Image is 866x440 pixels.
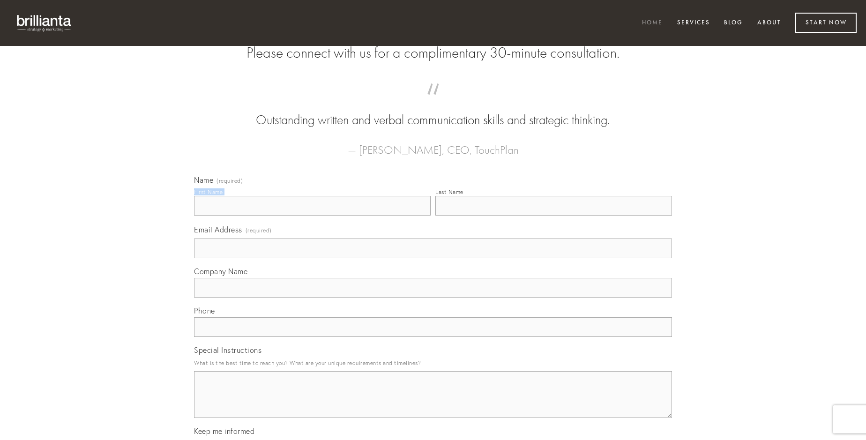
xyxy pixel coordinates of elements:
span: Company Name [194,267,247,276]
span: (required) [216,178,243,184]
p: What is the best time to reach you? What are your unique requirements and timelines? [194,357,672,369]
a: About [751,15,787,31]
blockquote: Outstanding written and verbal communication skills and strategic thinking. [209,93,657,129]
span: Name [194,175,213,185]
a: Services [671,15,716,31]
span: Email Address [194,225,242,234]
a: Start Now [795,13,857,33]
span: Keep me informed [194,426,254,436]
a: Blog [718,15,749,31]
span: “ [209,93,657,111]
h2: Please connect with us for a complimentary 30-minute consultation. [194,44,672,62]
a: Home [636,15,669,31]
img: brillianta - research, strategy, marketing [9,9,80,37]
span: Special Instructions [194,345,261,355]
span: (required) [246,224,272,237]
span: Phone [194,306,215,315]
figcaption: — [PERSON_NAME], CEO, TouchPlan [209,129,657,159]
div: First Name [194,188,223,195]
div: Last Name [435,188,463,195]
